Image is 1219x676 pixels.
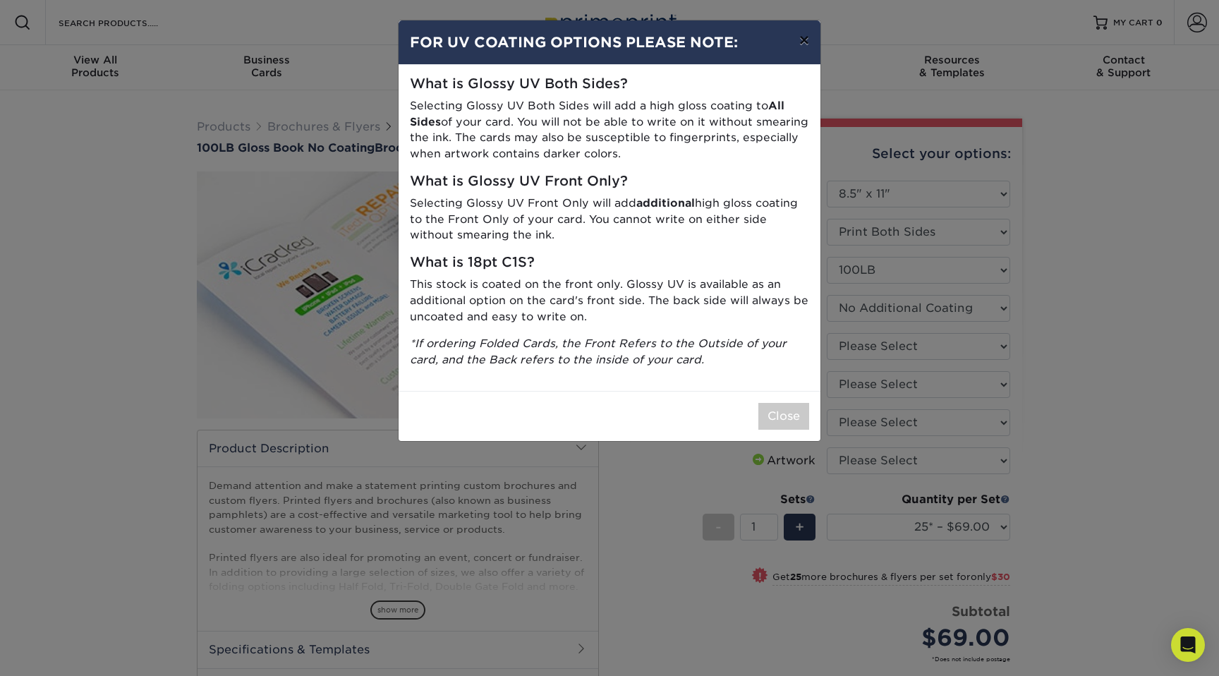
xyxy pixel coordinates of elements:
[1171,628,1205,662] div: Open Intercom Messenger
[788,20,820,60] button: ×
[410,76,809,92] h5: What is Glossy UV Both Sides?
[410,99,784,128] strong: All Sides
[410,195,809,243] p: Selecting Glossy UV Front Only will add high gloss coating to the Front Only of your card. You ca...
[758,403,809,430] button: Close
[410,174,809,190] h5: What is Glossy UV Front Only?
[410,32,809,53] h4: FOR UV COATING OPTIONS PLEASE NOTE:
[410,337,787,366] i: *If ordering Folded Cards, the Front Refers to the Outside of your card, and the Back refers to t...
[410,277,809,325] p: This stock is coated on the front only. Glossy UV is available as an additional option on the car...
[410,98,809,162] p: Selecting Glossy UV Both Sides will add a high gloss coating to of your card. You will not be abl...
[636,196,695,210] strong: additional
[410,255,809,271] h5: What is 18pt C1S?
